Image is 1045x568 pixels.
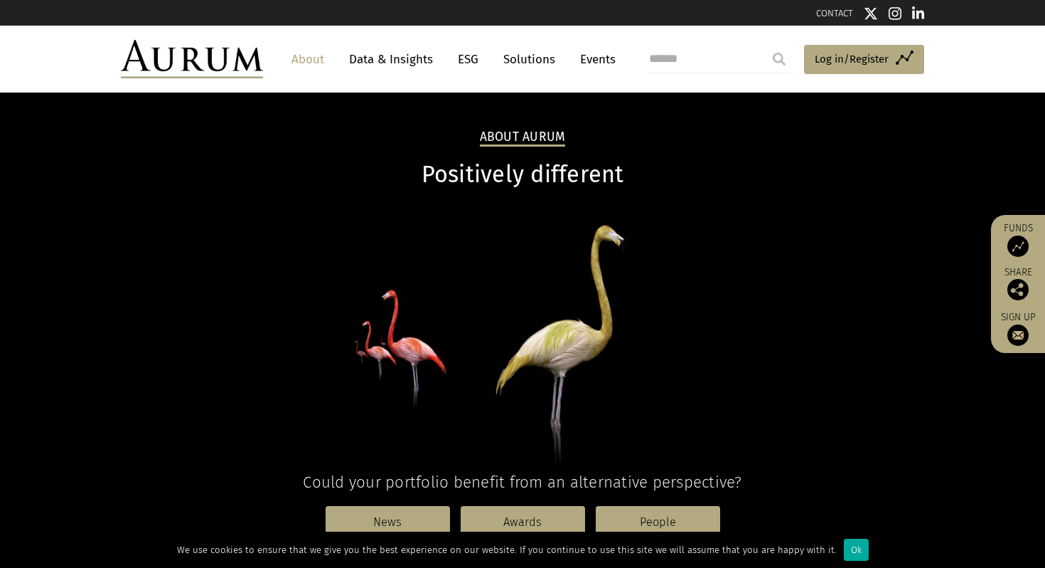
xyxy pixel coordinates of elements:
[284,46,331,73] a: About
[596,506,720,539] a: People
[573,46,616,73] a: Events
[804,45,924,75] a: Log in/Register
[1007,325,1029,346] img: Sign up to our newsletter
[496,46,562,73] a: Solutions
[998,311,1038,346] a: Sign up
[1007,236,1029,257] img: Access Funds
[816,8,853,19] a: CONTACT
[451,46,486,73] a: ESG
[121,161,924,189] h1: Positively different
[326,506,450,539] a: News
[121,473,924,492] h4: Could your portfolio benefit from an alternative perspective?
[765,45,793,73] input: Submit
[480,130,566,147] h2: About Aurum
[998,222,1038,257] a: Funds
[342,46,440,73] a: Data & Insights
[889,6,901,21] img: Instagram icon
[864,6,878,21] img: Twitter icon
[998,268,1038,300] div: Share
[815,51,889,68] span: Log in/Register
[844,539,869,561] div: Ok
[461,506,585,539] a: Awards
[912,6,925,21] img: Linkedin icon
[121,40,263,78] img: Aurum
[1007,279,1029,300] img: Share this post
